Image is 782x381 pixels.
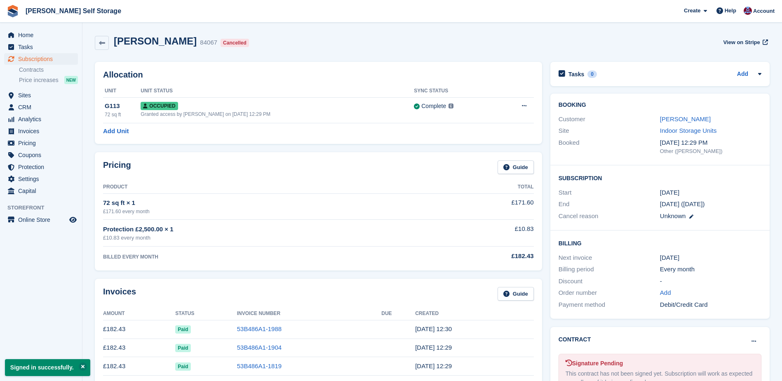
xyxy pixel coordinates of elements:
span: View on Stripe [723,38,760,47]
span: Paid [175,362,190,371]
th: Product [103,181,430,194]
time: 2025-06-01 11:29:32 UTC [415,362,452,369]
div: [DATE] 12:29 PM [660,138,761,148]
img: icon-info-grey-7440780725fd019a000dd9b08b2336e03edf1995a4989e88bcd33f0948082b44.svg [449,103,453,108]
span: Coupons [18,149,68,161]
p: Signed in successfully. [5,359,90,376]
div: Customer [559,115,660,124]
h2: Tasks [568,71,585,78]
div: Granted access by [PERSON_NAME] on [DATE] 12:29 PM [141,111,414,118]
h2: Pricing [103,160,131,174]
div: End [559,200,660,209]
a: menu [4,173,78,185]
div: Debit/Credit Card [660,300,761,310]
a: View on Stripe [720,35,770,49]
a: Contracts [19,66,78,74]
div: Start [559,188,660,198]
a: Indoor Storage Units [660,127,717,134]
td: £182.43 [103,357,175,376]
a: menu [4,185,78,197]
a: menu [4,41,78,53]
span: Analytics [18,113,68,125]
th: Amount [103,307,175,320]
td: £182.43 [103,320,175,339]
a: [PERSON_NAME] Self Storage [22,4,124,18]
span: Unknown [660,212,686,219]
span: Settings [18,173,68,185]
div: 72 sq ft × 1 [103,198,430,208]
div: 0 [587,71,597,78]
span: Help [725,7,736,15]
th: Created [415,307,533,320]
time: 2025-05-01 00:00:00 UTC [660,188,679,198]
div: £10.83 every month [103,234,430,242]
span: Storefront [7,204,82,212]
span: Protection [18,161,68,173]
img: stora-icon-8386f47178a22dfd0bd8f6a31ec36ba5ce8667c1dd55bd0f319d3a0aa187defe.svg [7,5,19,17]
a: menu [4,53,78,65]
a: menu [4,29,78,41]
th: Invoice Number [237,307,382,320]
div: 84067 [200,38,217,47]
th: Unit Status [141,85,414,98]
div: Site [559,126,660,136]
div: £171.60 every month [103,208,430,215]
th: Unit [103,85,141,98]
div: Other ([PERSON_NAME]) [660,147,761,155]
div: Billing period [559,265,660,274]
div: Complete [421,102,446,111]
div: [DATE] [660,253,761,263]
th: Due [381,307,415,320]
span: Sites [18,89,68,101]
div: Every month [660,265,761,274]
span: Pricing [18,137,68,149]
a: Price increases NEW [19,75,78,85]
h2: Billing [559,239,761,247]
a: menu [4,137,78,149]
a: menu [4,125,78,137]
span: Occupied [141,102,178,110]
th: Total [430,181,534,194]
div: Protection £2,500.00 × 1 [103,225,430,234]
div: Order number [559,288,660,298]
h2: Contract [559,335,591,344]
span: Account [753,7,775,15]
th: Status [175,307,237,320]
span: Online Store [18,214,68,226]
div: G113 [105,101,141,111]
a: Add Unit [103,127,129,136]
div: Cancel reason [559,212,660,221]
a: menu [4,214,78,226]
div: £182.43 [430,252,534,261]
span: CRM [18,101,68,113]
a: menu [4,89,78,101]
div: BILLED EVERY MONTH [103,253,430,261]
a: menu [4,113,78,125]
a: Add [737,70,748,79]
span: [DATE] ([DATE]) [660,200,705,207]
h2: Booking [559,102,761,108]
h2: [PERSON_NAME] [114,35,197,47]
a: [PERSON_NAME] [660,115,711,122]
div: Discount [559,277,660,286]
div: Signature Pending [566,359,754,368]
div: - [660,277,761,286]
th: Sync Status [414,85,497,98]
a: 53B486A1-1988 [237,325,282,332]
a: menu [4,101,78,113]
time: 2025-07-01 11:29:39 UTC [415,344,452,351]
div: 72 sq ft [105,111,141,118]
div: Booked [559,138,660,155]
div: Cancelled [221,39,249,47]
h2: Subscription [559,174,761,182]
a: Preview store [68,215,78,225]
span: Invoices [18,125,68,137]
span: Price increases [19,76,59,84]
img: Tracy Bailey [744,7,752,15]
span: Tasks [18,41,68,53]
span: Home [18,29,68,41]
div: NEW [64,76,78,84]
a: Guide [498,287,534,301]
span: Paid [175,325,190,334]
a: menu [4,161,78,173]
